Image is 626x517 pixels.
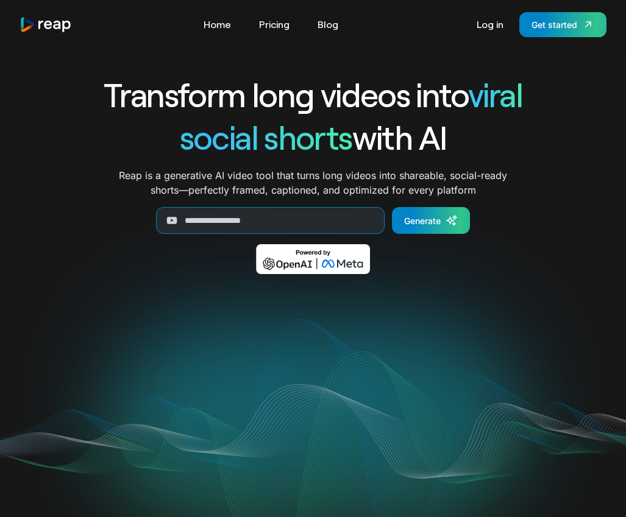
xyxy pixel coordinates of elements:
a: Blog [311,15,344,34]
h1: Transform long videos into [60,73,567,116]
a: Generate [392,207,470,234]
div: Get started [532,18,577,31]
form: Generate Form [60,207,567,234]
span: viral [468,74,522,114]
p: Reap is a generative AI video tool that turns long videos into shareable, social-ready shorts—per... [119,168,507,197]
a: Home [197,15,237,34]
a: Log in [471,15,510,34]
a: Pricing [253,15,296,34]
span: social shorts [180,117,352,157]
h1: with AI [60,116,567,158]
a: home [20,16,72,33]
div: Generate [404,214,441,227]
a: Get started [519,12,606,37]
